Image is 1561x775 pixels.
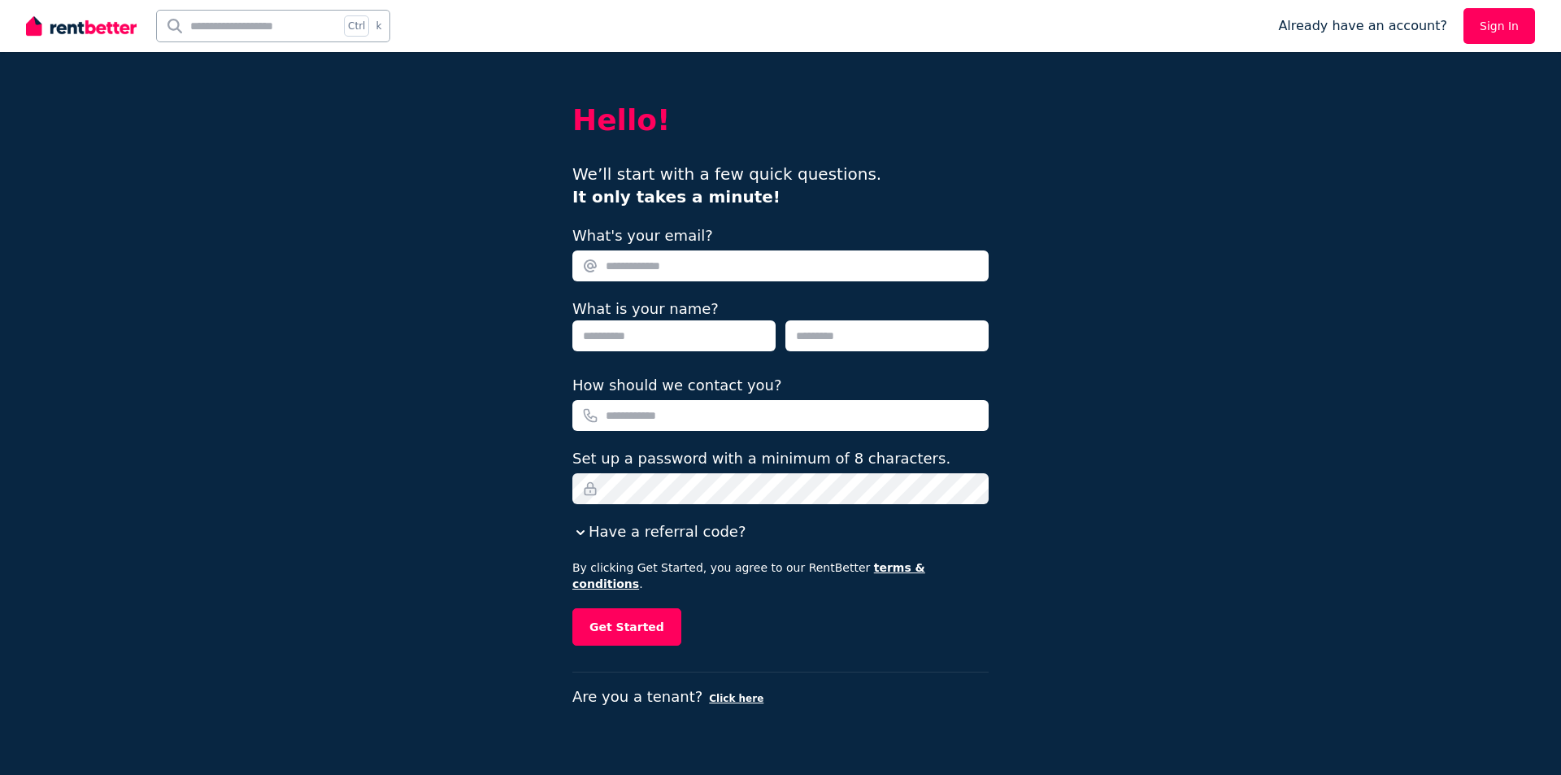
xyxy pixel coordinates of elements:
[376,20,381,33] span: k
[572,559,989,592] p: By clicking Get Started, you agree to our RentBetter .
[572,608,681,646] button: Get Started
[572,187,780,207] b: It only takes a minute!
[1278,16,1447,36] span: Already have an account?
[572,224,713,247] label: What's your email?
[572,374,782,397] label: How should we contact you?
[572,447,950,470] label: Set up a password with a minimum of 8 characters.
[344,15,369,37] span: Ctrl
[709,692,763,705] button: Click here
[572,300,719,317] label: What is your name?
[572,520,746,543] button: Have a referral code?
[26,14,137,38] img: RentBetter
[572,164,881,207] span: We’ll start with a few quick questions.
[572,686,989,708] p: Are you a tenant?
[572,104,989,137] h2: Hello!
[1463,8,1535,44] a: Sign In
